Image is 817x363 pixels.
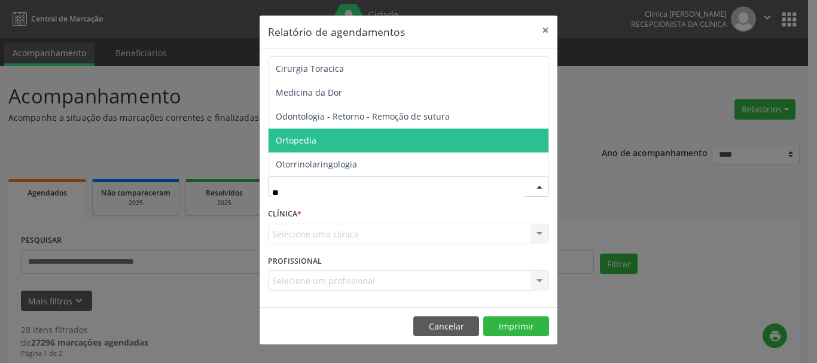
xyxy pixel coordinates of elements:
[534,16,557,45] button: Close
[483,316,549,337] button: Imprimir
[276,158,357,170] span: Otorrinolaringologia
[268,252,322,270] label: PROFISSIONAL
[268,205,301,224] label: CLÍNICA
[276,111,450,122] span: Odontologia - Retorno - Remoção de sutura
[268,24,405,39] h5: Relatório de agendamentos
[276,135,316,146] span: Ortopedia
[276,87,342,98] span: Medicina da Dor
[413,316,479,337] button: Cancelar
[276,63,344,74] span: Cirurgia Toracica
[268,57,362,75] label: DATA DE AGENDAMENTO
